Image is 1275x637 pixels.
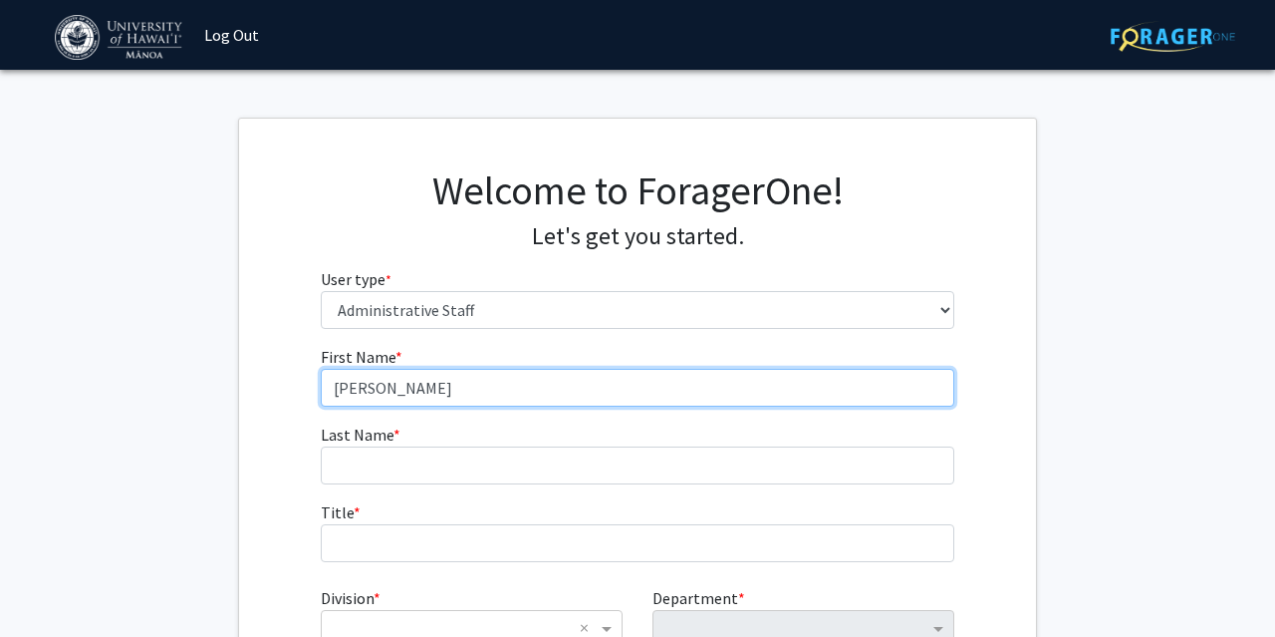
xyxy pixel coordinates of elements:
span: First Name [321,347,395,367]
img: University of Hawaiʻi at Mānoa Logo [55,15,186,60]
span: Title [321,502,354,522]
iframe: Chat [15,547,85,622]
h4: Let's get you started. [321,222,955,251]
img: ForagerOne Logo [1111,21,1235,52]
h1: Welcome to ForagerOne! [321,166,955,214]
label: User type [321,267,391,291]
span: Last Name [321,425,393,445]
